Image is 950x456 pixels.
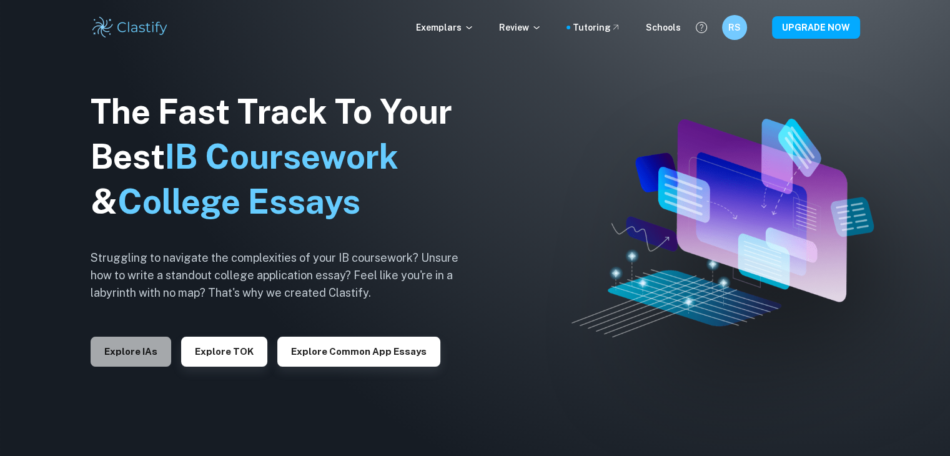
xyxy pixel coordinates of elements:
[91,337,171,367] button: Explore IAs
[91,89,478,224] h1: The Fast Track To Your Best &
[727,21,741,34] h6: RS
[91,15,170,40] img: Clastify logo
[571,119,874,337] img: Clastify hero
[165,137,398,176] span: IB Coursework
[277,345,440,357] a: Explore Common App essays
[277,337,440,367] button: Explore Common App essays
[181,337,267,367] button: Explore TOK
[416,21,474,34] p: Exemplars
[691,17,712,38] button: Help and Feedback
[722,15,747,40] button: RS
[573,21,621,34] a: Tutoring
[499,21,542,34] p: Review
[91,345,171,357] a: Explore IAs
[117,182,360,221] span: College Essays
[772,16,860,39] button: UPGRADE NOW
[91,249,478,302] h6: Struggling to navigate the complexities of your IB coursework? Unsure how to write a standout col...
[646,21,681,34] a: Schools
[181,345,267,357] a: Explore TOK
